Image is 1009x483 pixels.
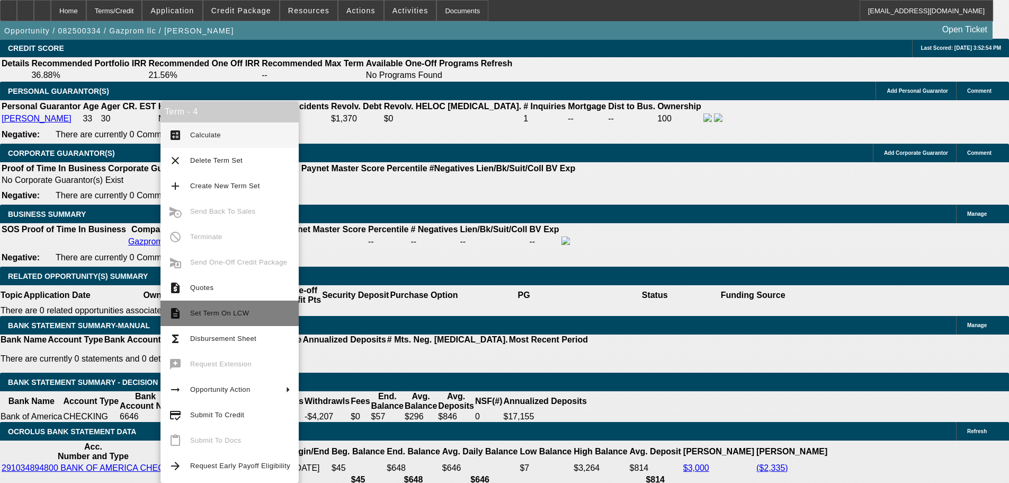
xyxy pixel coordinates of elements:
b: Negative: [2,253,40,262]
th: End. Balance [371,391,404,411]
span: Opportunity Action [190,385,251,393]
span: Actions [346,6,376,15]
th: Low Balance [519,442,572,462]
b: Lien/Bk/Suit/Coll [460,225,527,234]
button: Actions [338,1,383,21]
span: Create New Term Set [190,182,260,190]
div: -- [410,237,458,247]
b: Paydex [270,164,299,173]
td: 1 [523,113,566,125]
p: There are currently 0 statements and 0 details entered on this opportunity [1,354,588,364]
th: End. Balance [386,442,440,462]
th: Application Date [23,285,91,305]
mat-icon: request_quote [169,282,182,294]
th: Account Type [63,391,120,411]
a: Gazprom llc [128,237,173,246]
td: 21.56% [148,70,260,81]
b: # Inquiries [523,102,566,111]
td: $7 [519,463,572,473]
span: Refresh [967,428,987,434]
span: Comment [967,88,992,94]
span: PERSONAL GUARANTOR(S) [8,87,109,95]
th: Annualized Deposits [503,391,587,411]
td: $646 [442,463,519,473]
img: linkedin-icon.png [714,113,722,122]
mat-icon: description [169,307,182,320]
b: Revolv. HELOC [MEDICAL_DATA]. [384,102,522,111]
mat-icon: clear [169,154,182,167]
td: $814 [629,463,682,473]
b: Corporate Guarantor [108,164,192,173]
td: $846 [437,411,475,422]
b: #Negatives [430,164,475,173]
td: NHO [158,113,236,125]
mat-icon: credit_score [169,409,182,421]
th: NSF(#) [475,391,503,411]
th: Available One-Off Programs [365,58,479,69]
mat-icon: calculate [169,129,182,142]
b: Ager CR. EST [101,102,156,111]
span: OCROLUS BANK STATEMENT DATA [8,427,136,436]
th: Recommended One Off IRR [148,58,260,69]
span: Quotes [190,284,213,292]
span: Add Corporate Guarantor [884,150,948,156]
b: BV Exp [546,164,575,173]
th: # Mts. Neg. [MEDICAL_DATA]. [387,335,508,345]
b: Lien/Bk/Suit/Coll [476,164,543,173]
td: CHECKING [63,411,120,422]
th: Status [590,285,720,305]
b: Mortgage [568,102,606,111]
th: Account Type [47,335,104,345]
td: -- [608,113,656,125]
b: Company [131,225,170,234]
th: Avg. Deposit [629,442,682,462]
span: Opportunity / 082500334 / Gazprom llc / [PERSON_NAME] [4,27,234,35]
th: Bank Account NO. [119,391,172,411]
td: -- [529,236,560,248]
td: 6646 [119,411,172,422]
button: Resources [280,1,337,21]
th: Refresh [480,58,513,69]
th: Recommended Portfolio IRR [31,58,147,69]
th: Proof of Time In Business [21,224,127,235]
span: Credit Package [211,6,271,15]
span: There are currently 0 Comments entered on this opportunity [56,191,280,200]
span: Bank Statement Summary - Decision Logic [8,378,184,387]
div: $17,155 [503,412,586,421]
th: Beg. Balance [331,442,385,462]
th: High Balance [573,442,628,462]
span: Calculate [190,131,221,139]
td: $0 [383,113,522,125]
b: Percentile [368,225,408,234]
th: Avg. Balance [404,391,437,411]
td: -- [459,236,528,248]
button: Credit Package [203,1,279,21]
td: -- [261,70,364,81]
mat-icon: add [169,180,182,192]
th: Bank Account NO. [104,335,179,345]
span: CORPORATE GUARANTOR(S) [8,149,115,157]
th: Details [1,58,30,69]
td: 0 [475,411,503,422]
mat-icon: arrow_forward [169,460,182,472]
mat-icon: functions [169,332,182,345]
button: Activities [385,1,436,21]
b: Paynet Master Score [283,225,366,234]
b: # Negatives [410,225,458,234]
td: $648 [386,463,440,473]
th: Fees [350,391,370,411]
td: 36.88% [31,70,147,81]
b: Incidents [292,102,329,111]
th: Avg. Daily Balance [442,442,519,462]
td: $57 [371,411,404,422]
div: Term - 4 [160,101,299,122]
th: PG [458,285,589,305]
b: Home Owner Since [158,102,236,111]
img: facebook-icon.png [703,113,712,122]
span: There are currently 0 Comments entered on this opportunity [56,130,280,139]
span: Resources [288,6,329,15]
span: Set Term On LCW [190,309,249,317]
th: Funding Source [720,285,786,305]
a: [PERSON_NAME] [2,114,72,123]
span: Application [150,6,194,15]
